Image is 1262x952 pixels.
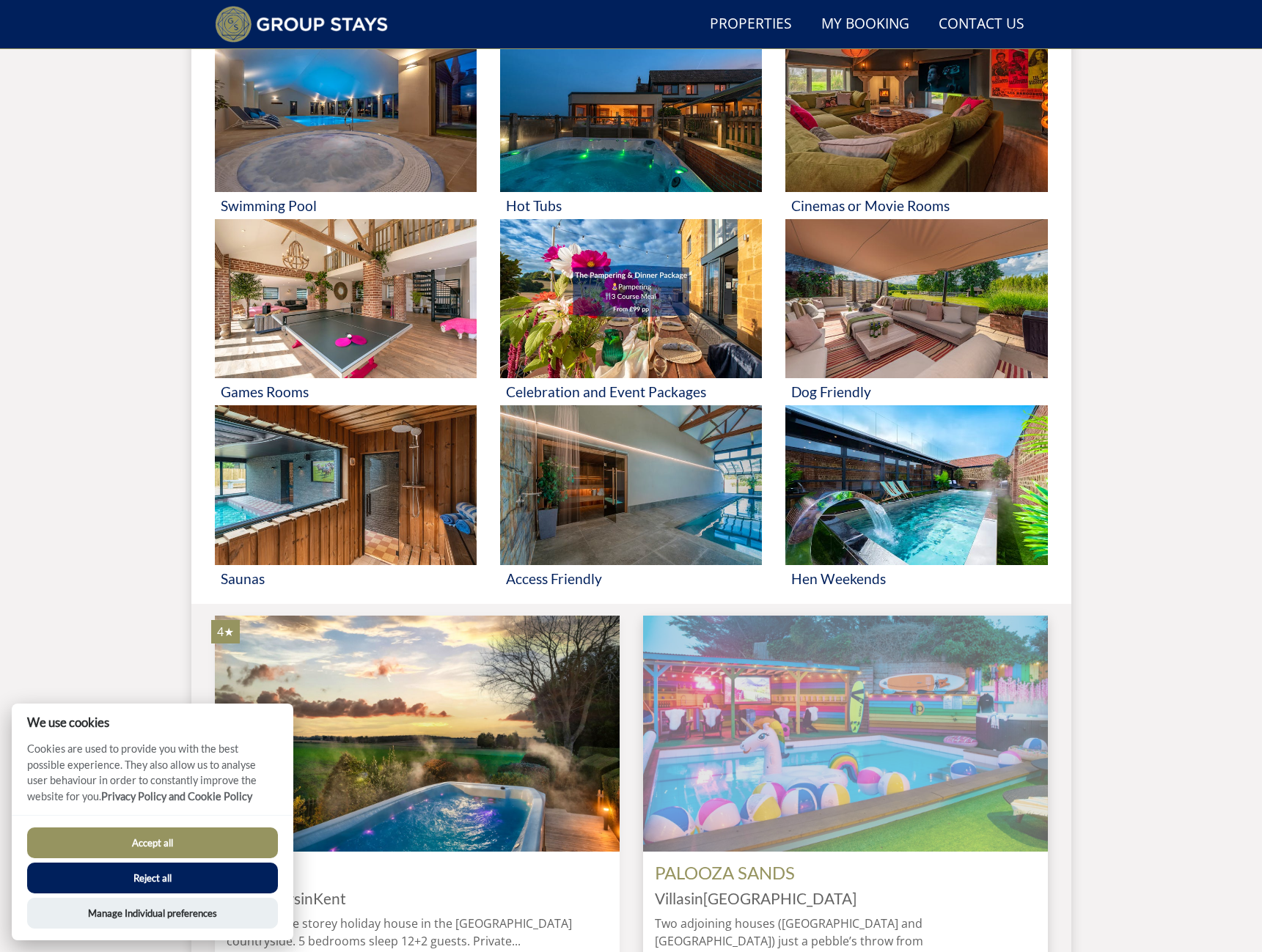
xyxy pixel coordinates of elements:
[506,198,756,213] h3: Hot Tubs
[215,32,477,219] a: 'Swimming Pool' - Large Group Accommodation Holiday Ideas Swimming Pool
[500,219,762,379] img: 'Celebration and Event Packages' - Large Group Accommodation Holiday Ideas
[227,890,608,907] h4: in
[27,898,278,929] button: Manage Individual preferences
[785,405,1047,592] a: 'Hen Weekends' - Large Group Accommodation Holiday Ideas Hen Weekends
[313,889,346,907] a: Kent
[785,219,1047,406] a: 'Dog Friendly' - Large Group Accommodation Holiday Ideas Dog Friendly
[500,405,762,592] a: 'Access Friendly' - Large Group Accommodation Holiday Ideas Access Friendly
[791,198,1041,213] h3: Cinemas or Movie Rooms
[785,32,1047,192] img: 'Cinemas or Movie Rooms' - Large Group Accommodation Holiday Ideas
[506,571,756,586] h3: Access Friendly
[500,219,762,406] a: 'Celebration and Event Packages' - Large Group Accommodation Holiday Ideas Celebration and Event ...
[791,571,1041,586] h3: Hen Weekends
[791,384,1041,399] h3: Dog Friendly
[215,405,477,565] img: 'Saunas' - Large Group Accommodation Holiday Ideas
[655,889,691,907] a: Villas
[815,8,915,41] a: My Booking
[215,405,477,592] a: 'Saunas' - Large Group Accommodation Holiday Ideas Saunas
[704,8,798,41] a: Properties
[215,32,477,192] img: 'Swimming Pool' - Large Group Accommodation Holiday Ideas
[27,827,278,858] button: Accept all
[101,790,252,802] a: Privacy Policy and Cookie Policy
[221,384,471,399] h3: Games Rooms
[221,198,471,213] h3: Swimming Pool
[703,889,856,907] a: [GEOGRAPHIC_DATA]
[221,571,471,586] h3: Saunas
[500,32,762,219] a: 'Hot Tubs' - Large Group Accommodation Holiday Ideas Hot Tubs
[217,624,234,640] span: BELLUS has a 4 star rating under the Quality in Tourism Scheme
[933,8,1030,41] a: Contact Us
[785,32,1047,219] a: 'Cinemas or Movie Rooms' - Large Group Accommodation Holiday Ideas Cinemas or Movie Rooms
[215,616,620,852] img: Bellus-kent-large-group-holiday-home-sleeps-13.original.jpg
[27,863,278,893] button: Reject all
[12,741,293,815] p: Cookies are used to provide you with the best possible experience. They also allow us to analyse ...
[215,219,477,379] img: 'Games Rooms' - Large Group Accommodation Holiday Ideas
[500,32,762,192] img: 'Hot Tubs' - Large Group Accommodation Holiday Ideas
[785,405,1047,565] img: 'Hen Weekends' - Large Group Accommodation Holiday Ideas
[12,715,293,729] h2: We use cookies
[227,915,608,950] p: Luxury single storey holiday house in the [GEOGRAPHIC_DATA] countryside. 5 bedrooms sleep 12+2 gu...
[785,219,1047,379] img: 'Dog Friendly' - Large Group Accommodation Holiday Ideas
[215,6,389,43] img: Group Stays
[500,405,762,565] img: 'Access Friendly' - Large Group Accommodation Holiday Ideas
[655,862,795,883] a: PALOOZA SANDS
[215,616,620,852] a: 4★
[655,890,1036,907] h4: in
[506,384,756,399] h3: Celebration and Event Packages
[643,616,1048,852] img: Palooza-sands-cornwall-group-accommodation-by-the-sea-sleeps-24.original.JPG
[215,219,477,406] a: 'Games Rooms' - Large Group Accommodation Holiday Ideas Games Rooms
